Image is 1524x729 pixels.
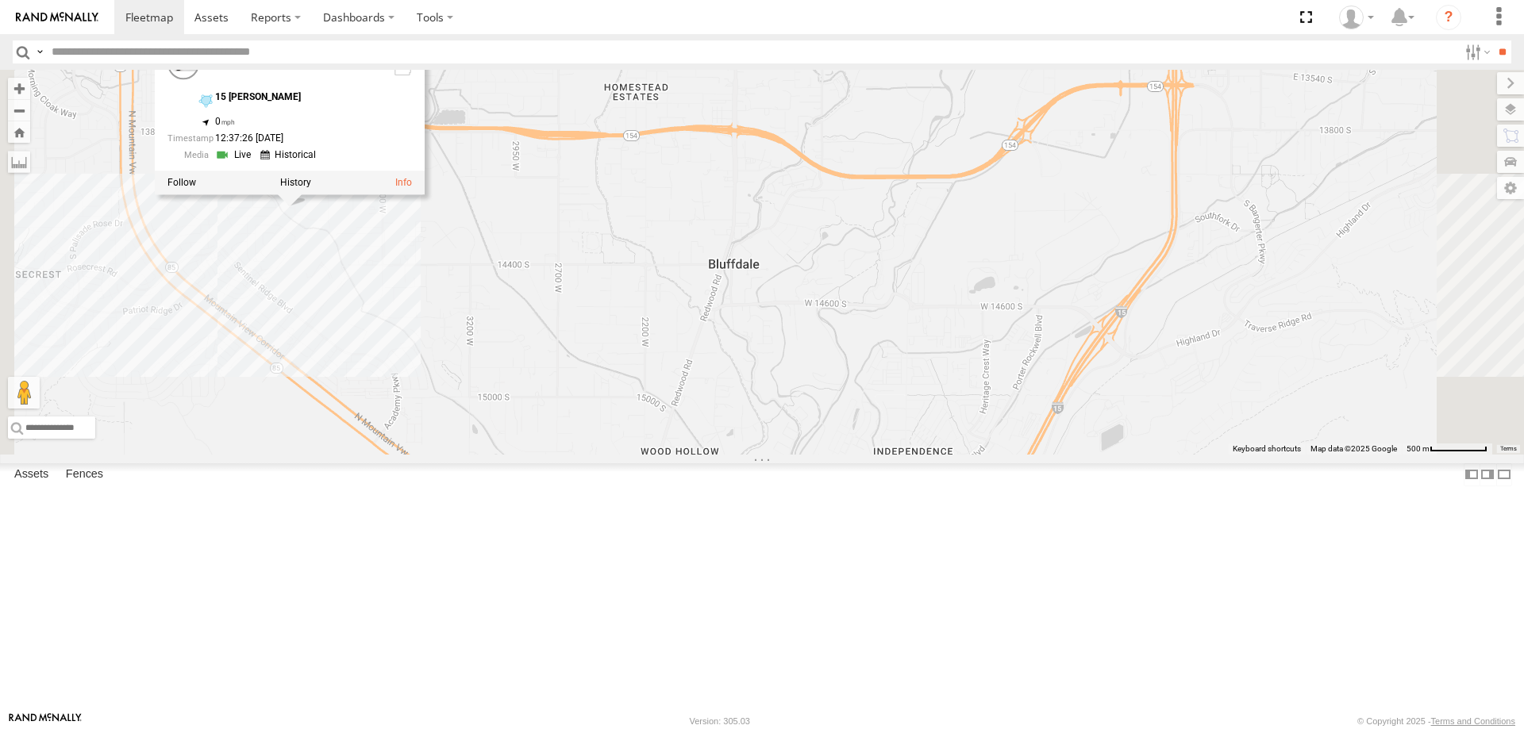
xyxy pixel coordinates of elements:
label: Dock Summary Table to the Right [1480,463,1495,486]
label: Search Filter Options [1459,40,1493,63]
a: View Live Media Streams [215,148,256,163]
label: Dock Summary Table to the Left [1464,463,1480,486]
a: View Historical Media Streams [260,148,321,163]
a: Terms and Conditions [1431,716,1515,726]
div: No battery health information received from this device. [393,64,412,77]
button: Zoom out [8,99,30,121]
i: ? [1436,5,1461,30]
span: 0 [215,116,235,127]
label: Realtime tracking of Asset [167,177,196,188]
div: Version: 305.03 [690,716,750,726]
img: rand-logo.svg [16,12,98,23]
button: Map Scale: 500 m per 69 pixels [1402,443,1492,455]
a: Visit our Website [9,713,82,729]
label: Hide Summary Table [1496,463,1512,486]
a: Terms [1500,446,1517,452]
button: Keyboard shortcuts [1233,443,1301,455]
button: Zoom in [8,78,30,99]
label: Measure [8,151,30,173]
div: Last Event GSM Signal Strength [393,82,412,94]
label: View Asset History [280,177,311,188]
div: Date/time of location update [167,133,380,144]
span: Map data ©2025 Google [1310,444,1397,453]
div: Allen Bauer [1333,6,1380,29]
div: © Copyright 2025 - [1357,716,1515,726]
button: Drag Pegman onto the map to open Street View [8,377,40,409]
label: Search Query [33,40,46,63]
label: Map Settings [1497,177,1524,199]
div: 15 [PERSON_NAME] [215,92,380,102]
label: Assets [6,463,56,485]
a: View Asset Details [167,48,199,79]
a: View Asset Details [395,177,412,188]
button: Zoom Home [8,121,30,143]
span: 500 m [1407,444,1430,453]
label: Fences [58,463,111,485]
